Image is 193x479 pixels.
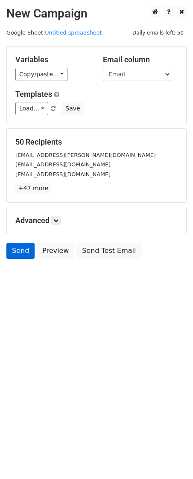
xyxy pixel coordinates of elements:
[150,438,193,479] iframe: Chat Widget
[37,243,74,259] a: Preview
[15,102,48,115] a: Load...
[15,55,90,64] h5: Variables
[15,152,156,158] small: [EMAIL_ADDRESS][PERSON_NAME][DOMAIN_NAME]
[129,28,187,38] span: Daily emails left: 50
[6,243,35,259] a: Send
[15,183,51,194] a: +47 more
[6,6,187,21] h2: New Campaign
[129,29,187,36] a: Daily emails left: 50
[15,68,67,81] a: Copy/paste...
[15,137,178,147] h5: 50 Recipients
[15,90,52,99] a: Templates
[76,243,141,259] a: Send Test Email
[45,29,102,36] a: Untitled spreadsheet
[15,216,178,225] h5: Advanced
[61,102,84,115] button: Save
[15,171,111,177] small: [EMAIL_ADDRESS][DOMAIN_NAME]
[103,55,178,64] h5: Email column
[15,161,111,168] small: [EMAIL_ADDRESS][DOMAIN_NAME]
[6,29,102,36] small: Google Sheet:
